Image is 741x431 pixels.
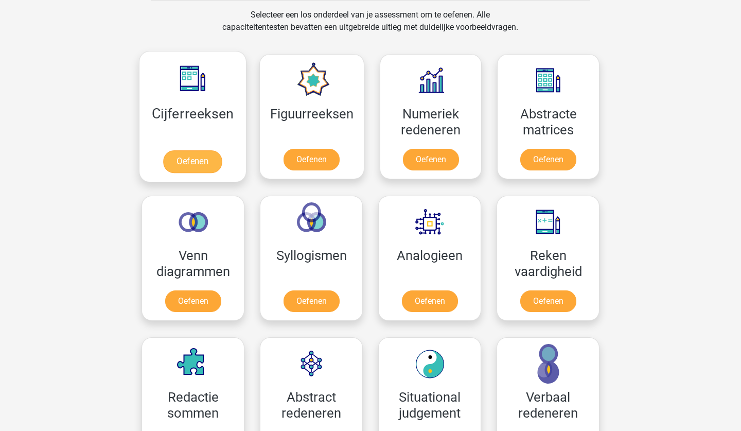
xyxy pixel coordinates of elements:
[520,149,576,170] a: Oefenen
[403,149,459,170] a: Oefenen
[213,9,528,46] div: Selecteer een los onderdeel van je assessment om te oefenen. Alle capaciteitentesten bevatten een...
[402,290,458,312] a: Oefenen
[284,149,340,170] a: Oefenen
[163,150,222,173] a: Oefenen
[165,290,221,312] a: Oefenen
[520,290,576,312] a: Oefenen
[284,290,340,312] a: Oefenen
